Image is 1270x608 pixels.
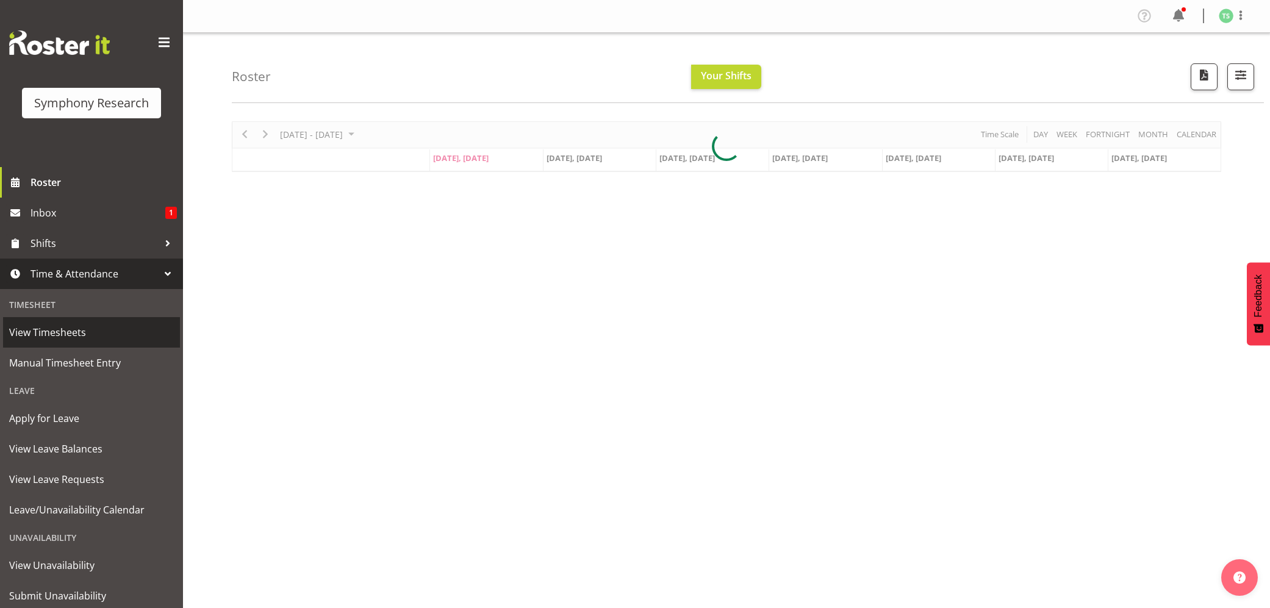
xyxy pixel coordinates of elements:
span: View Leave Balances [9,440,174,458]
button: Your Shifts [691,65,761,89]
img: help-xxl-2.png [1233,571,1246,584]
img: Rosterit website logo [9,30,110,55]
span: View Leave Requests [9,470,174,488]
button: Download a PDF of the roster according to the set date range. [1191,63,1218,90]
span: View Unavailability [9,556,174,574]
span: Time & Attendance [30,265,159,283]
a: Leave/Unavailability Calendar [3,495,180,525]
a: View Unavailability [3,550,180,581]
a: View Timesheets [3,317,180,348]
span: Inbox [30,204,165,222]
a: View Leave Balances [3,434,180,464]
span: Shifts [30,234,159,252]
span: Leave/Unavailability Calendar [9,501,174,519]
button: Filter Shifts [1227,63,1254,90]
button: Feedback - Show survey [1247,262,1270,345]
span: Submit Unavailability [9,587,174,605]
div: Leave [3,378,180,403]
span: 1 [165,207,177,219]
div: Unavailability [3,525,180,550]
a: View Leave Requests [3,464,180,495]
a: Manual Timesheet Entry [3,348,180,378]
span: View Timesheets [9,323,174,342]
img: tanya-stebbing1954.jpg [1219,9,1233,23]
h4: Roster [232,70,271,84]
span: Feedback [1253,274,1264,317]
div: Symphony Research [34,94,149,112]
span: Roster [30,173,177,191]
span: Apply for Leave [9,409,174,427]
div: Timesheet [3,292,180,317]
span: Your Shifts [701,69,752,82]
a: Apply for Leave [3,403,180,434]
span: Manual Timesheet Entry [9,354,174,372]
